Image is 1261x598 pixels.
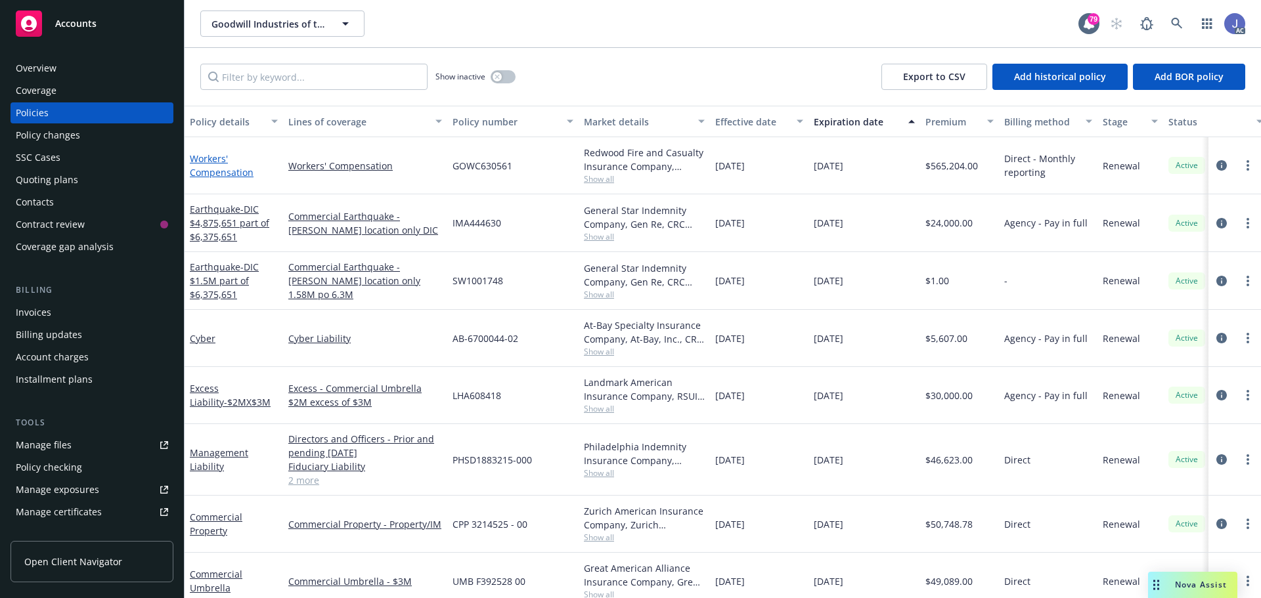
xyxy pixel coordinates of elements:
[584,532,705,543] span: Show all
[16,125,80,146] div: Policy changes
[715,517,745,531] span: [DATE]
[1134,11,1160,37] a: Report a Bug
[584,146,705,173] div: Redwood Fire and Casualty Insurance Company, Berkshire Hathaway Homestate Companies (BHHC)
[288,209,442,237] a: Commercial Earthquake - [PERSON_NAME] location only DIC
[584,115,690,129] div: Market details
[925,115,979,129] div: Premium
[11,457,173,478] a: Policy checking
[16,369,93,390] div: Installment plans
[16,192,54,213] div: Contacts
[1004,517,1030,531] span: Direct
[190,115,263,129] div: Policy details
[16,169,78,190] div: Quoting plans
[11,236,173,257] a: Coverage gap analysis
[453,574,525,588] span: UMB F392528 00
[16,102,49,123] div: Policies
[11,324,173,345] a: Billing updates
[288,331,442,345] a: Cyber Liability
[1004,216,1088,230] span: Agency - Pay in full
[11,416,173,429] div: Tools
[288,260,442,301] a: Commercial Earthquake - [PERSON_NAME] location only 1.58M po 6.3M
[579,106,710,137] button: Market details
[1103,517,1140,531] span: Renewal
[1103,331,1140,345] span: Renewal
[211,17,325,31] span: Goodwill Industries of the Redwoods Empire
[1168,115,1249,129] div: Status
[715,159,745,173] span: [DATE]
[1194,11,1220,37] a: Switch app
[283,106,447,137] button: Lines of coverage
[1103,216,1140,230] span: Renewal
[584,173,705,184] span: Show all
[1148,572,1237,598] button: Nova Assist
[715,453,745,467] span: [DATE]
[16,324,82,345] div: Billing updates
[1155,70,1224,83] span: Add BOR policy
[814,453,843,467] span: [DATE]
[1004,453,1030,467] span: Direct
[1214,330,1229,346] a: circleInformation
[190,261,259,301] span: - DIC $1.5M part of $6,375,651
[715,216,745,230] span: [DATE]
[1240,387,1256,403] a: more
[925,331,967,345] span: $5,607.00
[16,80,56,101] div: Coverage
[11,80,173,101] a: Coverage
[814,274,843,288] span: [DATE]
[11,347,173,368] a: Account charges
[584,261,705,289] div: General Star Indemnity Company, Gen Re, CRC Group
[288,159,442,173] a: Workers' Compensation
[925,574,973,588] span: $49,089.00
[11,58,173,79] a: Overview
[435,71,485,82] span: Show inactive
[1103,274,1140,288] span: Renewal
[190,203,269,243] a: Earthquake
[1214,516,1229,532] a: circleInformation
[814,331,843,345] span: [DATE]
[11,5,173,42] a: Accounts
[584,318,705,346] div: At-Bay Specialty Insurance Company, At-Bay, Inc., CRC Group
[11,302,173,323] a: Invoices
[1174,454,1200,465] span: Active
[584,504,705,532] div: Zurich American Insurance Company, Zurich Insurance Group
[1240,158,1256,173] a: more
[992,64,1128,90] button: Add historical policy
[814,574,843,588] span: [DATE]
[925,216,973,230] span: $24,000.00
[16,524,82,545] div: Manage claims
[11,125,173,146] a: Policy changes
[925,274,949,288] span: $1.00
[200,11,365,37] button: Goodwill Industries of the Redwoods Empire
[1174,217,1200,229] span: Active
[584,231,705,242] span: Show all
[715,274,745,288] span: [DATE]
[715,115,789,129] div: Effective date
[288,432,442,459] a: Directors and Officers - Prior and pending [DATE]
[453,389,501,402] span: LHA608418
[11,169,173,190] a: Quoting plans
[1214,387,1229,403] a: circleInformation
[11,479,173,500] span: Manage exposures
[1240,330,1256,346] a: more
[1004,574,1030,588] span: Direct
[814,216,843,230] span: [DATE]
[1004,331,1088,345] span: Agency - Pay in full
[584,440,705,467] div: Philadelphia Indemnity Insurance Company, [GEOGRAPHIC_DATA] Insurance Companies
[584,467,705,479] span: Show all
[1103,159,1140,173] span: Renewal
[808,106,920,137] button: Expiration date
[190,261,259,301] a: Earthquake
[16,236,114,257] div: Coverage gap analysis
[814,115,900,129] div: Expiration date
[1174,518,1200,530] span: Active
[16,58,56,79] div: Overview
[1097,106,1163,137] button: Stage
[881,64,987,90] button: Export to CSV
[16,214,85,235] div: Contract review
[190,203,269,243] span: - DIC $4,875,651 part of $6,375,651
[1148,572,1164,598] div: Drag to move
[11,147,173,168] a: SSC Cases
[16,457,82,478] div: Policy checking
[288,115,428,129] div: Lines of coverage
[1174,389,1200,401] span: Active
